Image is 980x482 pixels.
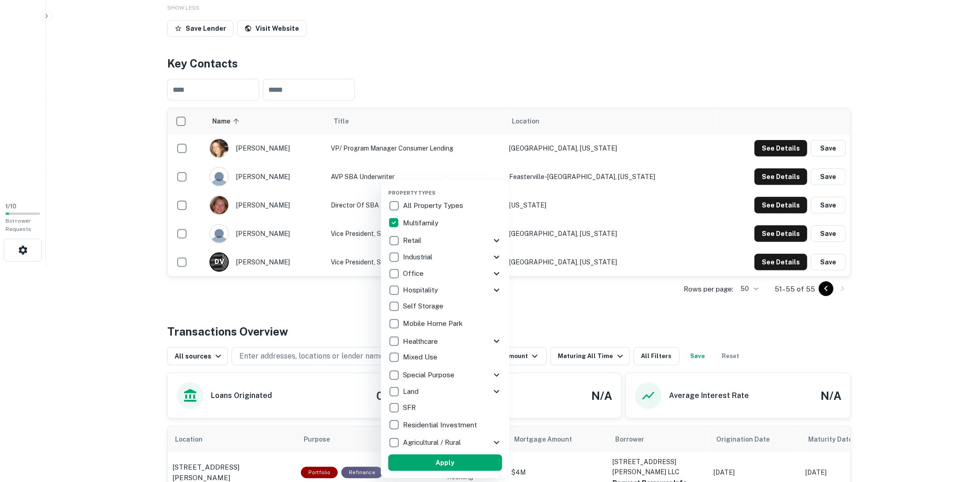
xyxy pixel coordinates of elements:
[403,370,456,381] p: Special Purpose
[403,336,440,347] p: Healthcare
[403,268,425,279] p: Office
[403,420,479,431] p: Residential Investment
[403,437,463,448] p: Agricultural / Rural
[388,282,502,298] div: Hospitality
[388,190,436,196] span: Property Types
[388,232,502,249] div: Retail
[388,265,502,282] div: Office
[388,367,502,383] div: Special Purpose
[388,249,502,265] div: Industrial
[403,318,465,329] p: Mobile Home Park
[388,434,502,451] div: Agricultural / Rural
[388,333,502,349] div: Healthcare
[403,252,434,263] p: Industrial
[403,386,420,397] p: Land
[403,402,418,413] p: SFR
[388,454,502,471] button: Apply
[403,235,423,246] p: Retail
[403,285,440,296] p: Hospitality
[403,301,445,312] p: Self Storage
[403,200,465,211] p: All Property Types
[388,383,502,400] div: Land
[403,218,440,229] p: Multifamily
[403,352,439,363] p: Mixed Use
[934,409,980,453] iframe: Chat Widget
